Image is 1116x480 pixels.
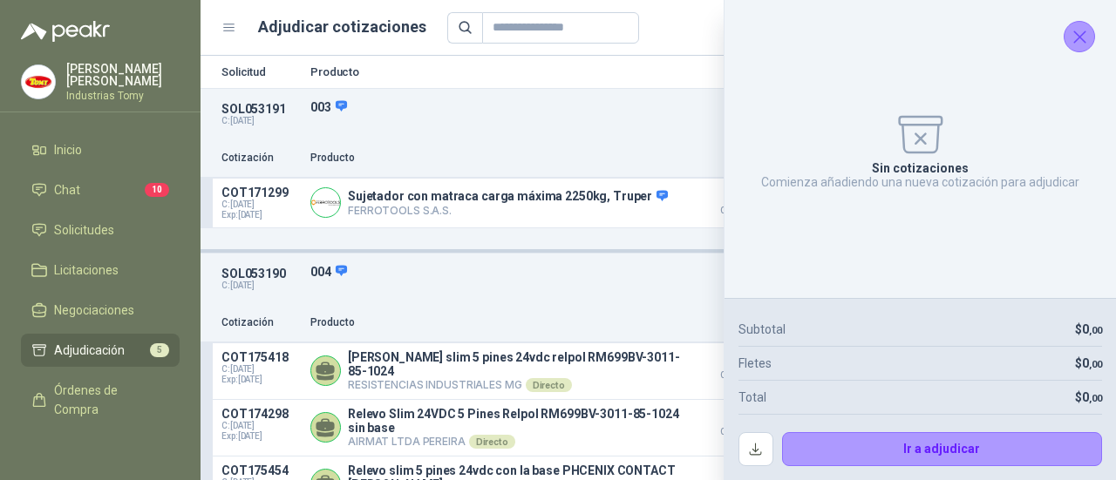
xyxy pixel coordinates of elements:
span: Solicitudes [54,220,114,240]
p: Producto [310,66,844,78]
span: Negociaciones [54,301,134,320]
p: $ [1075,388,1102,407]
p: Solicitud [221,66,300,78]
p: Total [738,388,766,407]
p: $ 124.132 [694,186,781,215]
span: Órdenes de Compra [54,381,163,419]
p: AIRMAT LTDA PEREIRA [348,435,684,449]
span: C: [DATE] [221,199,300,210]
a: Adjudicación5 [21,334,180,367]
p: Producto [310,314,684,331]
span: Inicio [54,140,82,159]
span: Licitaciones [54,260,119,280]
p: Subtotal [738,320,786,339]
button: Ir a adjudicar [782,432,1103,467]
span: C: [DATE] [221,421,300,431]
img: Company Logo [311,188,340,217]
p: RESISTENCIAS INDUSTRIALES MG [348,378,684,392]
p: Cotización [221,150,300,166]
p: $ 499.800 [694,350,781,380]
a: Solicitudes [21,213,180,247]
p: [PERSON_NAME] [PERSON_NAME] [66,63,180,87]
div: Directo [469,435,515,449]
img: Company Logo [22,65,55,98]
p: COT171299 [221,186,300,199]
span: C: [DATE] [221,364,300,375]
span: Exp: [DATE] [221,375,300,385]
a: Chat10 [21,173,180,206]
span: 0 [1082,356,1102,370]
p: FERROTOOLS S.A.S. [348,204,668,217]
span: Adjudicación [54,341,125,360]
p: Comienza añadiendo una nueva cotización para adjudicar [761,175,1079,189]
img: Logo peakr [21,21,110,42]
span: ,00 [1089,393,1102,404]
p: $ 833.000 [694,407,781,436]
p: $ [1075,320,1102,339]
h1: Adjudicar cotizaciones [258,15,426,39]
p: Cotización [221,314,300,331]
p: SOL053191 [221,102,300,116]
span: 10 [145,183,169,197]
div: Directo [526,378,572,392]
p: 004 [310,264,844,280]
span: ,00 [1089,359,1102,370]
span: 0 [1082,322,1102,336]
a: Remisiones [21,433,180,466]
p: SOL053190 [221,267,300,281]
span: 5 [150,343,169,357]
p: $ [1075,354,1102,373]
span: Exp: [DATE] [221,210,300,220]
p: Precio [694,314,781,331]
p: COT174298 [221,407,300,421]
p: C: [DATE] [221,281,300,291]
p: [PERSON_NAME] slim 5 pines 24vdc relpol RM699BV-3011-85-1024 [348,350,684,378]
p: Industrias Tomy [66,91,180,101]
span: Crédito 60 días [694,371,781,380]
span: 0 [1082,390,1102,404]
p: COT175418 [221,350,300,364]
span: Crédito 30 días [694,206,781,215]
a: Negociaciones [21,294,180,327]
p: C: [DATE] [221,116,300,126]
p: Sin cotizaciones [872,161,969,175]
a: Órdenes de Compra [21,374,180,426]
p: Producto [310,150,684,166]
span: ,00 [1089,325,1102,336]
p: COT175454 [221,463,300,477]
a: Licitaciones [21,254,180,287]
p: Precio [694,150,781,166]
span: Chat [54,180,80,199]
span: Crédito 30 días [694,428,781,436]
a: Inicio [21,133,180,166]
span: Exp: [DATE] [221,431,300,442]
p: 003 [310,99,844,115]
p: Sujetador con matraca carga máxima 2250kg, Truper [348,189,668,205]
p: Fletes [738,354,772,373]
p: Relevo Slim 24VDC 5 Pines Relpol RM699BV-3011-85-1024 sin base [348,407,684,435]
